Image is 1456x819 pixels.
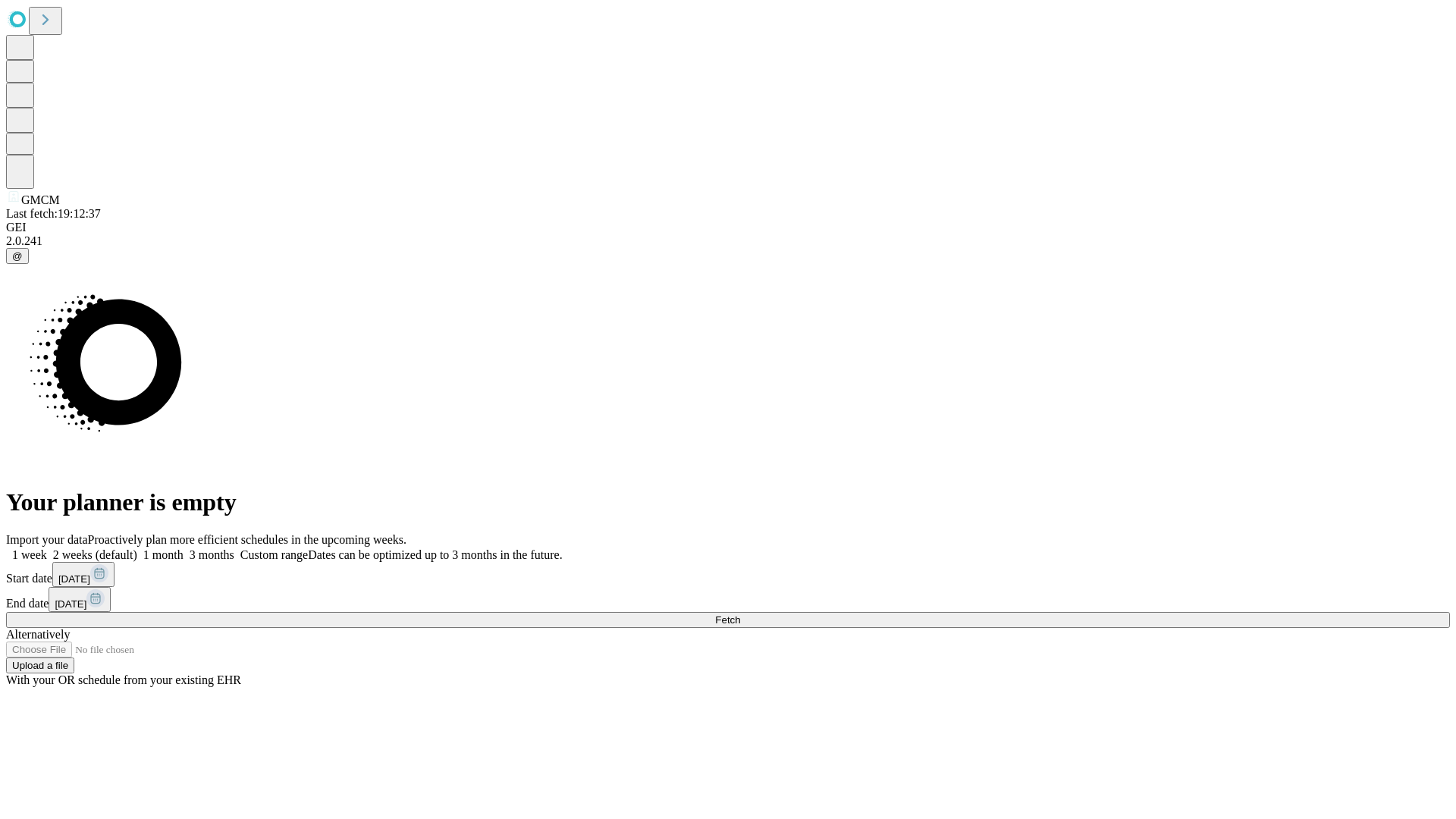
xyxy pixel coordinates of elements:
[88,533,406,546] span: Proactively plan more efficient schedules in the upcoming weeks.
[6,612,1450,628] button: Fetch
[6,488,1450,516] h1: Your planner is empty
[6,234,1450,248] div: 2.0.241
[143,548,184,561] span: 1 month
[6,562,1450,587] div: Start date
[715,614,740,626] span: Fetch
[6,657,74,673] button: Upload a file
[6,628,70,641] span: Alternatively
[58,573,90,585] span: [DATE]
[308,548,562,561] span: Dates can be optimized up to 3 months in the future.
[6,221,1450,234] div: GEI
[49,587,111,612] button: [DATE]
[6,673,241,686] span: With your OR schedule from your existing EHR
[6,207,101,220] span: Last fetch: 19:12:37
[6,587,1450,612] div: End date
[21,193,60,206] span: GMCM
[6,248,29,264] button: @
[12,250,23,262] span: @
[53,548,137,561] span: 2 weeks (default)
[55,598,86,610] span: [DATE]
[240,548,308,561] span: Custom range
[190,548,234,561] span: 3 months
[52,562,115,587] button: [DATE]
[6,533,88,546] span: Import your data
[12,548,47,561] span: 1 week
